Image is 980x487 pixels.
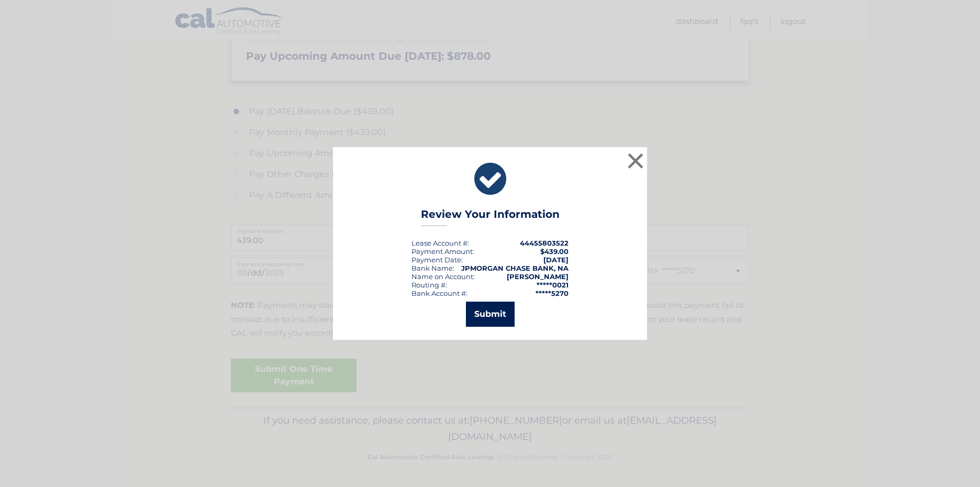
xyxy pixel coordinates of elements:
strong: 44455803522 [520,239,569,247]
div: : [411,256,463,264]
div: Bank Name: [411,264,454,272]
strong: [PERSON_NAME] [507,272,569,281]
div: Name on Account: [411,272,475,281]
div: Routing #: [411,281,447,289]
div: Lease Account #: [411,239,469,247]
span: [DATE] [543,256,569,264]
span: $439.00 [540,247,569,256]
h3: Review Your Information [421,208,560,226]
span: Payment Date [411,256,461,264]
button: Submit [466,302,515,327]
div: Payment Amount: [411,247,474,256]
strong: JPMORGAN CHASE BANK, NA [461,264,569,272]
div: Bank Account #: [411,289,467,297]
button: × [625,150,646,171]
